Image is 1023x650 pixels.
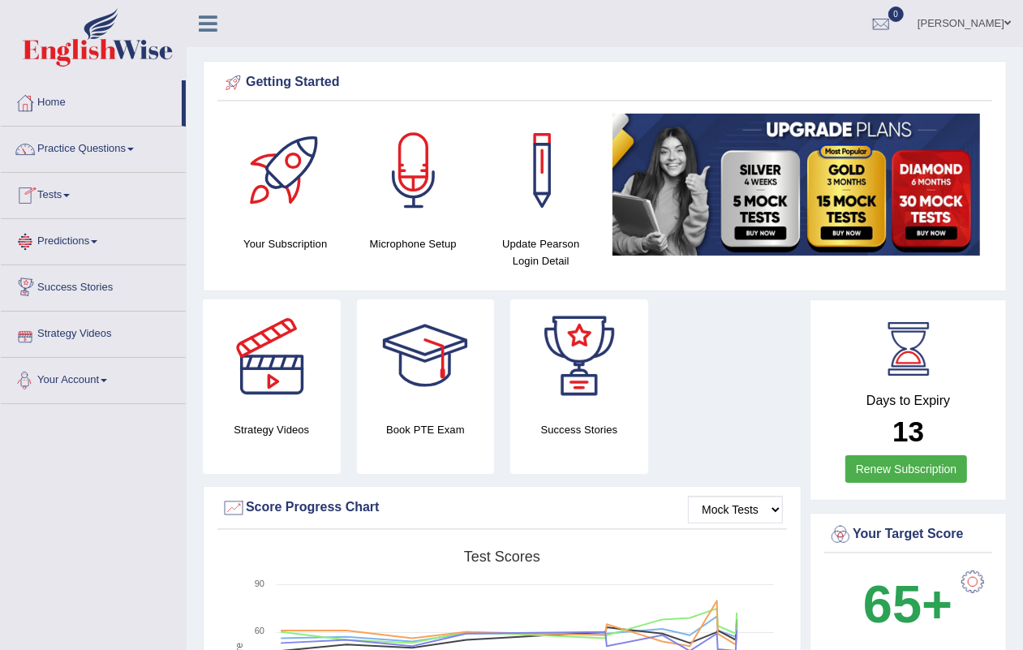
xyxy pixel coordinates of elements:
[203,421,341,438] h4: Strategy Videos
[828,523,988,547] div: Your Target Score
[888,6,905,22] span: 0
[1,80,182,121] a: Home
[255,579,264,588] text: 90
[1,312,186,352] a: Strategy Videos
[863,575,952,634] b: 65+
[230,235,341,252] h4: Your Subscription
[828,394,988,408] h4: Days to Expiry
[1,358,186,398] a: Your Account
[485,235,596,269] h4: Update Pearson Login Detail
[1,265,186,306] a: Success Stories
[221,496,783,520] div: Score Progress Chart
[255,626,264,635] text: 60
[1,173,186,213] a: Tests
[357,235,468,252] h4: Microphone Setup
[510,421,648,438] h4: Success Stories
[357,421,495,438] h4: Book PTE Exam
[464,549,540,565] tspan: Test scores
[892,415,924,447] b: 13
[1,127,186,167] a: Practice Questions
[221,71,988,95] div: Getting Started
[845,455,968,483] a: Renew Subscription
[1,219,186,260] a: Predictions
[613,114,980,256] img: small5.jpg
